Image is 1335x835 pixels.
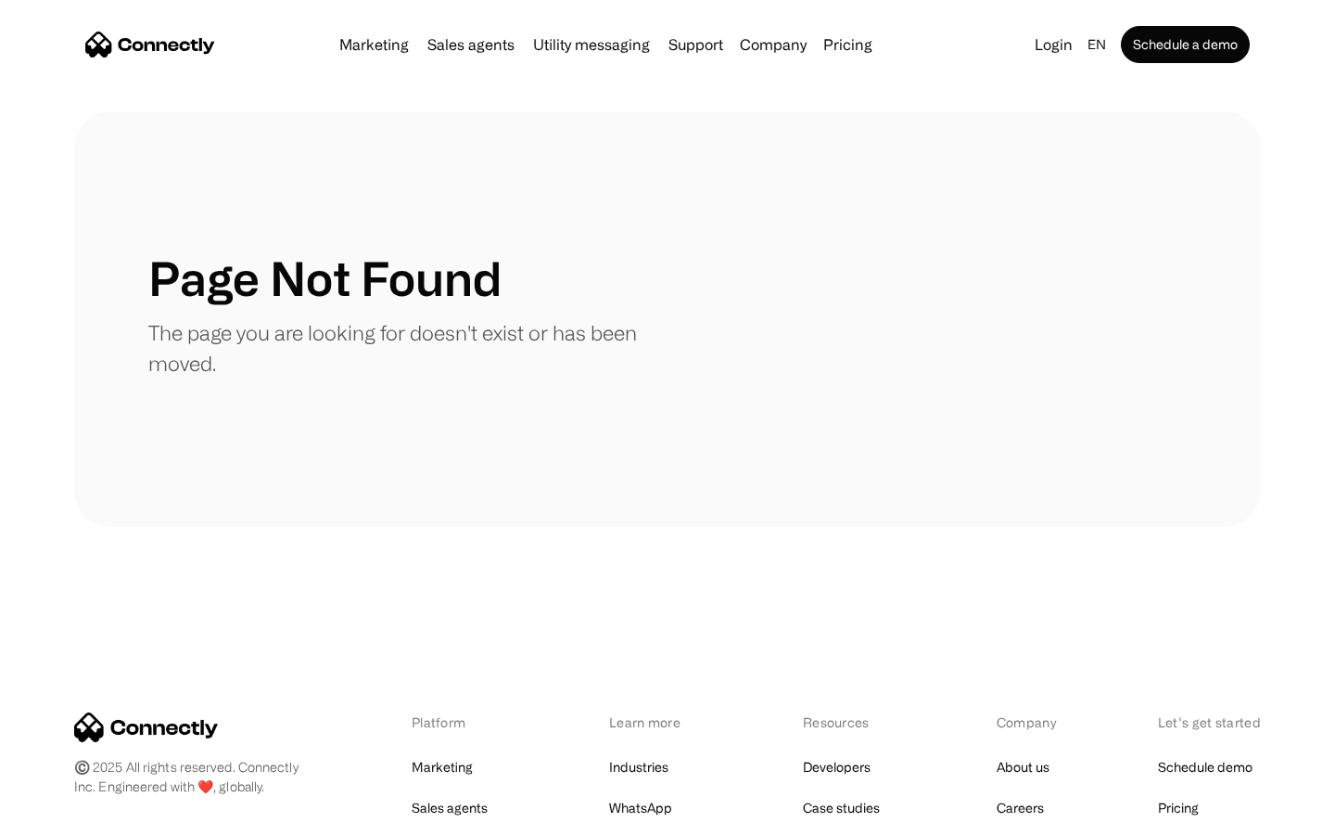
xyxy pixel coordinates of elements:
[803,795,880,821] a: Case studies
[1087,32,1106,58] div: en
[420,37,522,52] a: Sales agents
[412,754,473,780] a: Marketing
[37,803,111,829] ul: Language list
[85,31,215,58] a: home
[1027,32,1080,58] a: Login
[661,37,731,52] a: Support
[997,713,1062,732] div: Company
[1158,795,1199,821] a: Pricing
[803,754,871,780] a: Developers
[526,37,657,52] a: Utility messaging
[734,32,812,58] div: Company
[332,37,416,52] a: Marketing
[412,713,513,732] div: Platform
[997,795,1044,821] a: Careers
[412,795,488,821] a: Sales agents
[148,317,667,379] p: The page you are looking for doesn't exist or has been moved.
[609,713,706,732] div: Learn more
[1080,32,1117,58] div: en
[148,250,502,306] h1: Page Not Found
[609,795,672,821] a: WhatsApp
[803,713,900,732] div: Resources
[19,801,111,829] aside: Language selected: English
[1158,713,1261,732] div: Let’s get started
[997,754,1049,780] a: About us
[740,32,807,58] div: Company
[816,37,880,52] a: Pricing
[609,754,668,780] a: Industries
[1121,26,1250,63] a: Schedule a demo
[1158,754,1252,780] a: Schedule demo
